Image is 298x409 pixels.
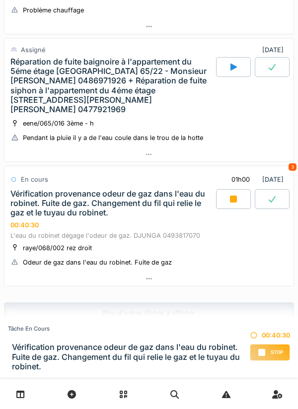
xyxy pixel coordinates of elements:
[262,45,288,55] div: [DATE]
[23,5,84,15] div: Problème chauffage
[23,133,203,142] div: Pendant la pluie il y a de l'eau coule dans le trou de la hotte
[23,243,92,253] div: raye/068/002 rez droit
[10,189,214,218] div: Vérification provenance odeur de gaz dans l'eau du robinet. Fuite de gaz. Changement du fil qui r...
[21,45,45,55] div: Assigné
[231,175,250,184] div: 01h00
[10,57,214,114] div: Réparation de fuite baignoire à l'appartement du 5éme étage [GEOGRAPHIC_DATA] 65/22 - Monsieur [P...
[250,331,290,340] div: 00:40:30
[23,258,172,267] div: Odeur de gaz dans l'eau du robinet. Fuite de gaz
[10,231,288,240] div: L'eau du robinet dégage l'odeur de gaz. DJUNGA 0493817070
[21,175,48,184] div: En cours
[289,163,297,171] div: 3
[271,349,283,356] span: Stop
[8,325,250,333] div: Tâche en cours
[223,170,288,189] div: [DATE]
[10,221,39,229] div: 00:40:30
[4,302,294,324] div: Plus d'autres tâches à afficher
[23,119,94,128] div: eene/065/016 3ème - h
[12,342,250,371] h3: Vérification provenance odeur de gaz dans l'eau du robinet. Fuite de gaz. Changement du fil qui r...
